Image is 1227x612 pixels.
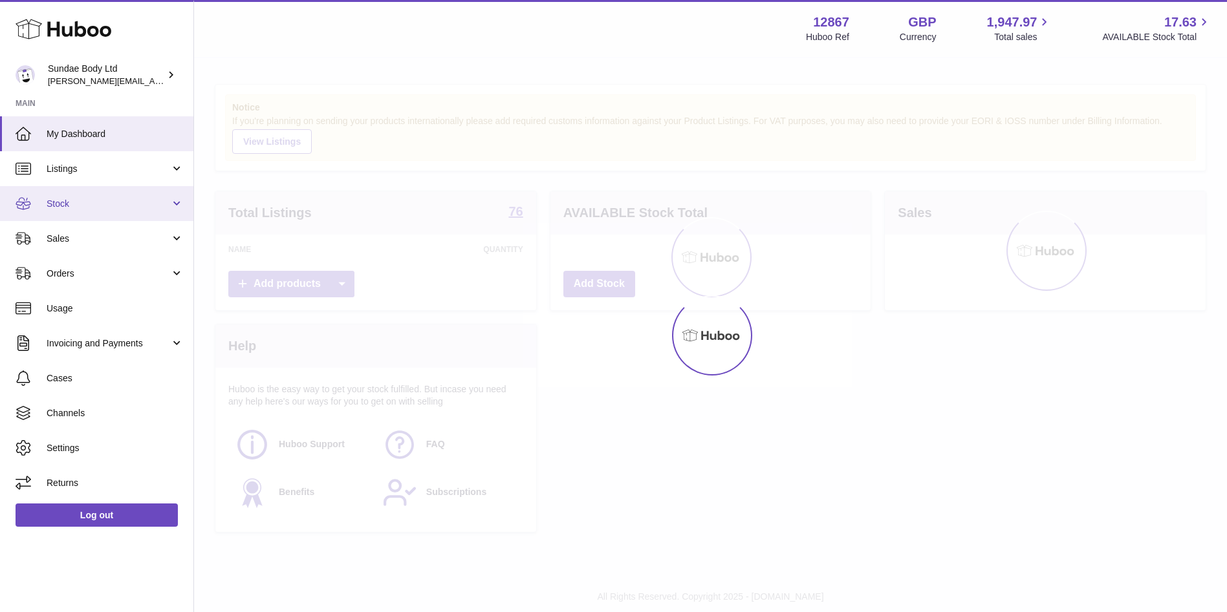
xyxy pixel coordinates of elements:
[16,503,178,527] a: Log out
[47,233,170,245] span: Sales
[806,31,849,43] div: Huboo Ref
[47,477,184,489] span: Returns
[47,163,170,175] span: Listings
[994,31,1052,43] span: Total sales
[1102,31,1211,43] span: AVAILABLE Stock Total
[48,63,164,87] div: Sundae Body Ltd
[987,14,1052,43] a: 1,947.97 Total sales
[900,31,937,43] div: Currency
[16,65,35,85] img: dianne@sundaebody.com
[47,198,170,210] span: Stock
[47,268,170,280] span: Orders
[1164,14,1197,31] span: 17.63
[48,76,259,86] span: [PERSON_NAME][EMAIL_ADDRESS][DOMAIN_NAME]
[908,14,936,31] strong: GBP
[47,407,184,419] span: Channels
[47,302,184,315] span: Usage
[47,128,184,140] span: My Dashboard
[813,14,849,31] strong: 12867
[47,337,170,350] span: Invoicing and Payments
[987,14,1037,31] span: 1,947.97
[1102,14,1211,43] a: 17.63 AVAILABLE Stock Total
[47,442,184,454] span: Settings
[47,372,184,385] span: Cases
